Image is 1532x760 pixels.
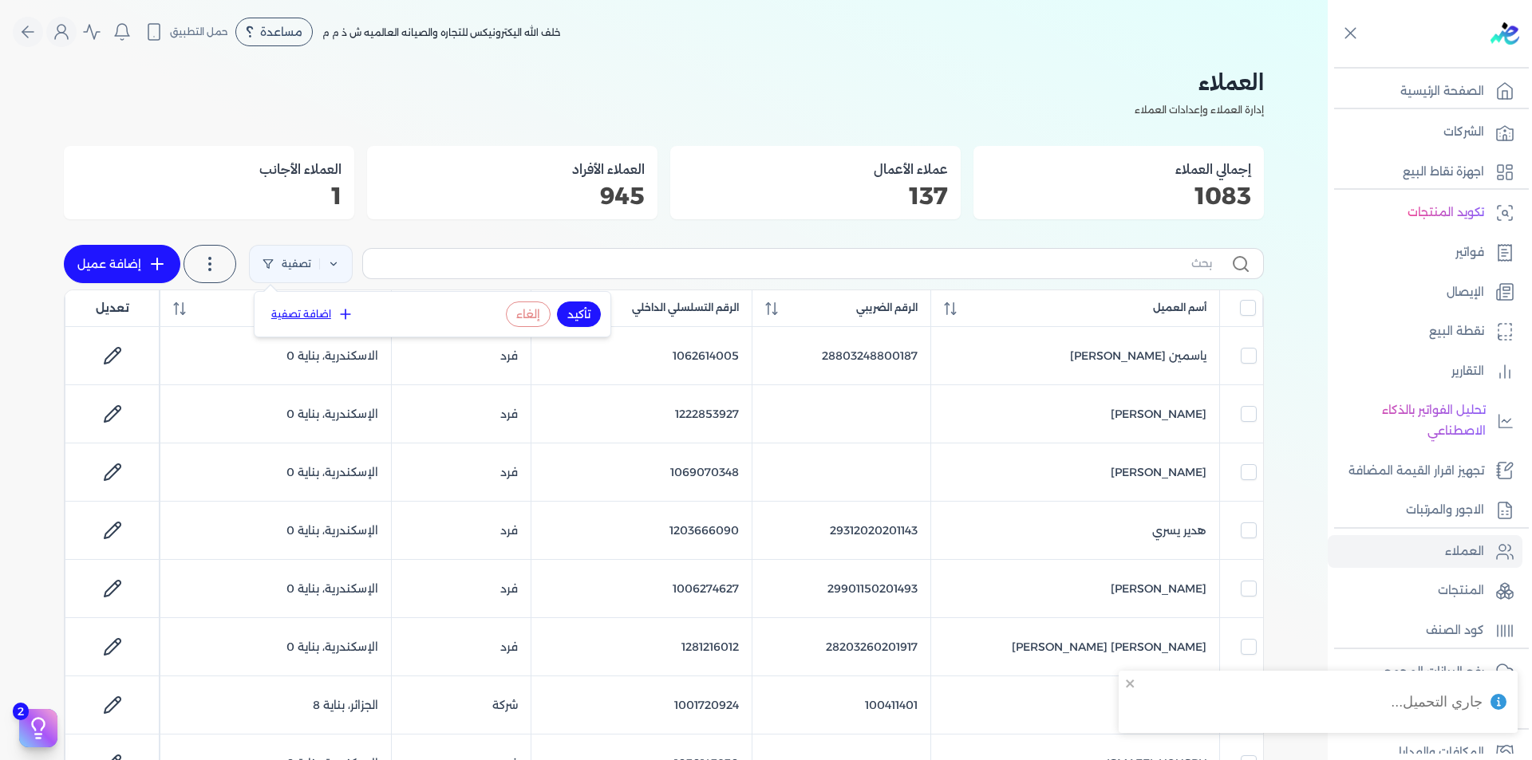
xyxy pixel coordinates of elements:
span: شركة [492,698,518,712]
span: فرد [500,581,518,596]
span: الرقم الضريبي [856,301,918,315]
p: فواتير [1455,242,1484,263]
a: إضافة عميل [64,245,180,283]
p: كود الصنف [1426,620,1484,641]
button: اضافة تصفية [264,305,361,324]
button: إلغاء [506,301,551,327]
a: الصفحة الرئيسية [1328,75,1522,108]
a: كود الصنف [1328,614,1522,648]
a: اجهزة نقاط البيع [1328,156,1522,189]
td: 1069070348 [531,443,752,502]
span: فرد [500,348,518,363]
img: logo [1491,22,1519,45]
button: تأكيد [557,301,601,327]
h3: إجمالي العملاء [986,159,1251,179]
p: الشركات [1443,122,1484,143]
span: خلف الله اليكترونيكس للتجاره والصيانه العالميه ش ذ م م [322,26,561,38]
button: 2 [19,709,57,747]
td: [PERSON_NAME] [931,443,1220,502]
h3: عملاء الأعمال [683,159,948,179]
a: نقطة البيع [1328,315,1522,348]
span: فرد [500,640,518,654]
button: close [1125,677,1136,690]
td: هدير يسري [931,502,1220,560]
td: 29901150201493 [752,560,931,618]
span: الإسكندرية، بناية 0 [286,581,378,596]
p: التقارير [1451,361,1484,382]
span: أسم العميل [1153,301,1206,315]
span: حمل التطبيق [170,25,228,39]
a: التقارير [1328,355,1522,388]
td: 1062614005 [531,327,752,385]
h3: العملاء الأفراد [380,159,645,179]
div: مساعدة [235,18,313,46]
td: 1203666090 [531,502,752,560]
span: 2 [13,703,29,720]
td: شركة رايا للتوزيع [931,676,1220,734]
a: رفع البيانات المجمع [1328,656,1522,689]
td: ياسمين [PERSON_NAME] [931,327,1220,385]
input: بحث [376,255,1212,272]
span: الاسكندرية، بناية 0 [286,348,378,363]
td: 100411401 [752,676,931,734]
p: تجهيز اقرار القيمة المضافة [1348,461,1484,482]
span: تعديل [96,300,129,317]
p: الإيصال [1447,282,1484,303]
td: 1001720924 [531,676,752,734]
h3: العملاء الأجانب [77,159,342,179]
span: الإسكندرية، بناية 0 [286,465,378,479]
td: 28803248800187 [752,327,931,385]
p: نقطة البيع [1429,321,1484,342]
span: الإسكندرية، بناية 0 [286,640,378,654]
a: العملاء [1328,535,1522,569]
a: تحليل الفواتير بالذكاء الاصطناعي [1328,394,1522,447]
div: جاري التحميل... [1391,691,1483,712]
span: مساعدة [260,26,302,37]
span: فرد [500,465,518,479]
span: الإسكندرية، بناية 0 [286,523,378,538]
p: اجهزة نقاط البيع [1403,162,1484,183]
p: العملاء [1445,541,1484,562]
td: 28203260201917 [752,618,931,676]
h2: العملاء [64,64,1264,100]
span: الإسكندرية، بناية 0 [286,407,378,421]
p: 1083 [986,186,1251,207]
p: 137 [683,186,948,207]
td: [PERSON_NAME] [PERSON_NAME] [931,618,1220,676]
a: تكويد المنتجات [1328,196,1522,230]
td: [PERSON_NAME] [931,385,1220,443]
a: فواتير [1328,236,1522,270]
p: 1 [77,186,342,207]
a: تجهيز اقرار القيمة المضافة [1328,455,1522,488]
td: 1222853927 [531,385,752,443]
button: حمل التطبيق [140,18,232,45]
p: رفع البيانات المجمع [1384,662,1484,683]
span: فرد [500,407,518,421]
span: فرد [500,523,518,538]
a: الاجور والمرتبات [1328,494,1522,527]
p: تحليل الفواتير بالذكاء الاصطناعي [1336,400,1486,441]
p: الاجور والمرتبات [1406,500,1484,521]
td: 29312020201143 [752,502,931,560]
span: الجزائر، بناية 8 [313,698,378,712]
a: الإيصال [1328,276,1522,309]
td: 1281216012 [531,618,752,676]
p: 945 [380,186,645,207]
p: المنتجات [1438,581,1484,601]
td: 1006274627 [531,560,752,618]
span: الرقم التسلسلي الداخلي [632,301,739,315]
p: إدارة العملاء وإعدادات العملاء [64,100,1264,120]
p: الصفحة الرئيسية [1400,81,1484,102]
a: الشركات [1328,116,1522,149]
td: [PERSON_NAME] [931,560,1220,618]
a: تصفية [249,245,353,283]
a: المنتجات [1328,574,1522,608]
p: تكويد المنتجات [1408,203,1484,223]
